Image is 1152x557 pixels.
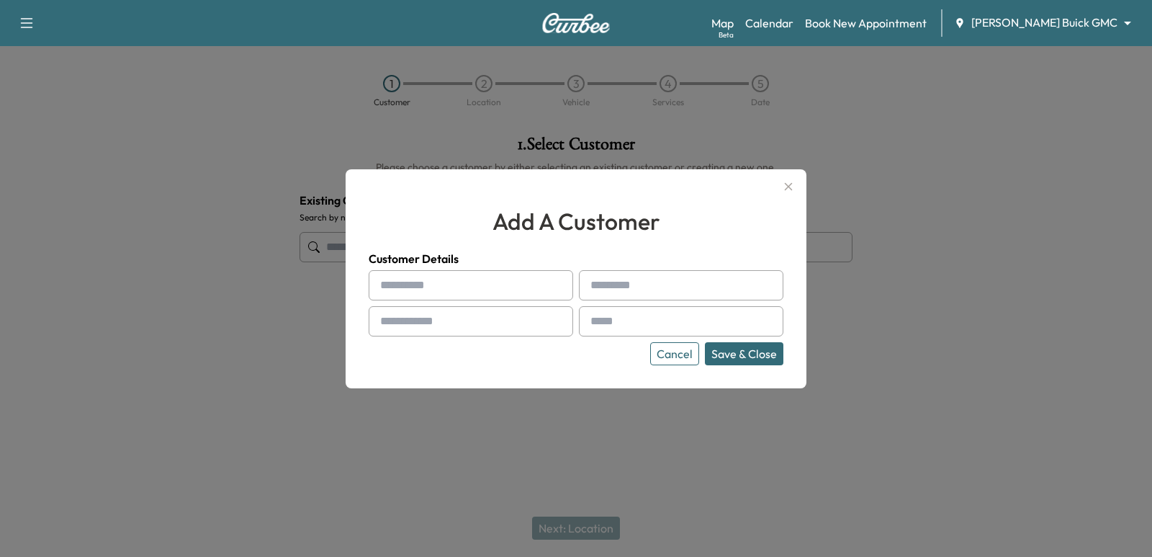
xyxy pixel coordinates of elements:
h2: add a customer [369,204,783,239]
a: Book New Appointment [805,14,927,32]
a: MapBeta [711,14,734,32]
h4: Customer Details [369,250,783,267]
a: Calendar [745,14,793,32]
button: Cancel [650,342,699,365]
span: [PERSON_NAME] Buick GMC [971,14,1117,31]
button: Save & Close [705,342,783,365]
img: Curbee Logo [541,13,611,33]
div: Beta [719,30,734,40]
